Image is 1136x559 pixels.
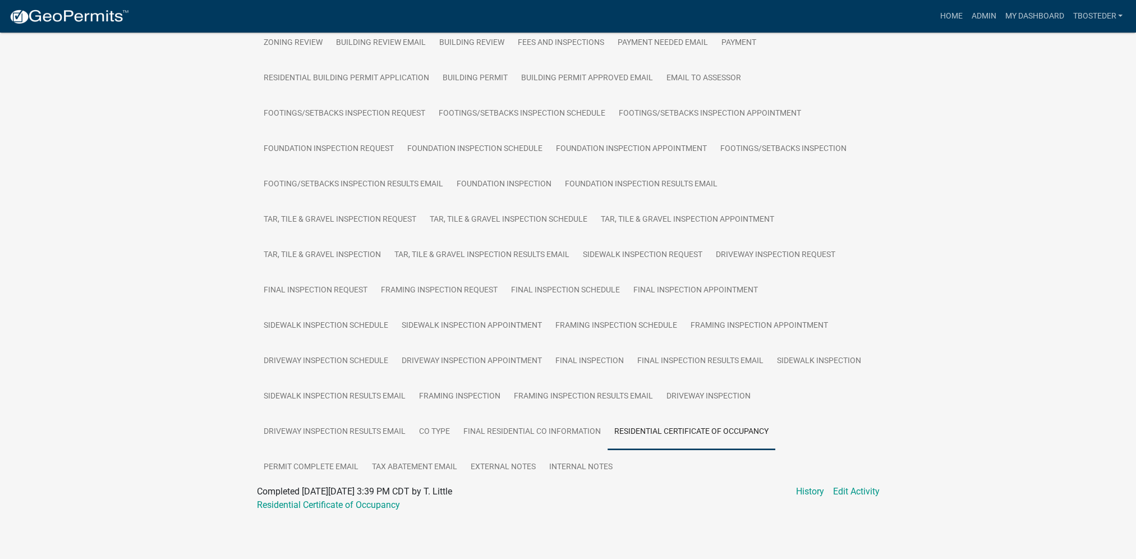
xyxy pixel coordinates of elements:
a: Driveway Inspection Appointment [395,343,549,379]
a: Permit Complete Email [257,450,365,485]
a: Footings/Setbacks Inspection [714,131,853,167]
a: Footings/setbacks Inspection Appointment [612,96,808,132]
a: Footing/Setbacks Inspection Results Email [257,167,450,203]
span: Completed [DATE][DATE] 3:39 PM CDT by T. Little [257,486,452,497]
a: Building Permit [436,61,514,97]
a: Framing Inspection Request [374,273,504,309]
a: Home [935,6,967,27]
a: Footings/Setbacks Inspection Request [257,96,432,132]
a: Sidewalk Inspection Appointment [395,308,549,344]
a: Sidewalk Inspection Results Email [257,379,412,415]
a: Driveway Inspection Schedule [257,343,395,379]
a: Framing Inspection Results Email [507,379,660,415]
a: Tar, Tile & Gravel Inspection Schedule [423,202,594,238]
a: Driveway Inspection [660,379,757,415]
a: Framing Inspection Appointment [684,308,835,344]
a: Framing Inspection [412,379,507,415]
a: Sidewalk Inspection Request [576,237,709,273]
a: tbosteder [1068,6,1127,27]
a: Sidewalk Inspection [770,343,868,379]
a: Final Inspection Request [257,273,374,309]
a: Final Inspection Appointment [627,273,765,309]
a: Residential Certificate of Occupancy [608,414,775,450]
a: History [796,485,824,498]
a: External Notes [464,450,542,485]
a: Final Inspection Results Email [631,343,770,379]
a: Driveway Inspection Results Email [257,414,412,450]
a: Residential Building Permit Application [257,61,436,97]
a: Payment [715,25,763,61]
a: My Dashboard [1000,6,1068,27]
a: Building Review Email [329,25,433,61]
a: Final Inspection [549,343,631,379]
a: Edit Activity [833,485,880,498]
a: Tar, Tile & Gravel Inspection Appointment [594,202,781,238]
a: Tar, Tile & Gravel Inspection Results Email [388,237,576,273]
a: Foundation Inspection Appointment [549,131,714,167]
a: Foundation Inspection Request [257,131,401,167]
a: Final Inspection Schedule [504,273,627,309]
a: Footings/Setbacks Inspection Schedule [432,96,612,132]
a: Email to Assessor [660,61,748,97]
a: Foundation Inspection Results Email [558,167,724,203]
a: Fees and Inspections [511,25,611,61]
a: Building Permit Approved Email [514,61,660,97]
a: Admin [967,6,1000,27]
a: Sidewalk Inspection Schedule [257,308,395,344]
a: Foundation Inspection [450,167,558,203]
a: Framing Inspection Schedule [549,308,684,344]
a: Internal Notes [542,450,619,485]
a: Building Review [433,25,511,61]
a: Final Residential CO Information [457,414,608,450]
a: Residential Certificate of Occupancy [257,500,400,510]
a: Tar, Tile & Gravel Inspection Request [257,202,423,238]
a: Zoning Review [257,25,329,61]
a: CO Type [412,414,457,450]
a: Foundation Inspection Schedule [401,131,549,167]
a: Payment Needed Email [611,25,715,61]
a: Tar, Tile & Gravel Inspection [257,237,388,273]
a: Driveway Inspection Request [709,237,842,273]
a: Tax Abatement Email [365,450,464,485]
